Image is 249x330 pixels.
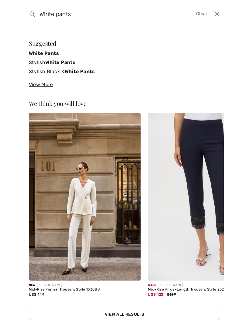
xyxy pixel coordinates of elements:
strong: White Pants [45,59,75,65]
span: Sale [148,283,156,287]
span: New [29,283,36,287]
button: Close [212,9,222,19]
div: View More [29,81,220,88]
span: Clear [196,11,207,17]
strong: White Pants [65,69,95,74]
input: TYPE TO SEARCH [35,5,172,23]
div: Suggested [29,40,220,46]
span: US$ 123 [148,292,163,297]
a: White Pants [29,49,220,58]
a: View All Results [29,309,220,320]
img: Mid-Rise Formal Trousers Style 153088. Winter White [29,113,141,281]
div: Mid-Rise Formal Trousers Style 153088 [29,288,141,292]
a: StylishWhite Pants [29,58,220,67]
a: Stylish Black &White Pants [29,67,220,76]
strong: White Pants [29,50,59,56]
span: $189 [167,292,176,297]
span: Chat [14,4,27,10]
span: US$ 149 [29,292,44,297]
img: search the website [30,12,35,17]
div: [PERSON_NAME] [29,283,141,288]
span: We think you will love [29,99,87,107]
